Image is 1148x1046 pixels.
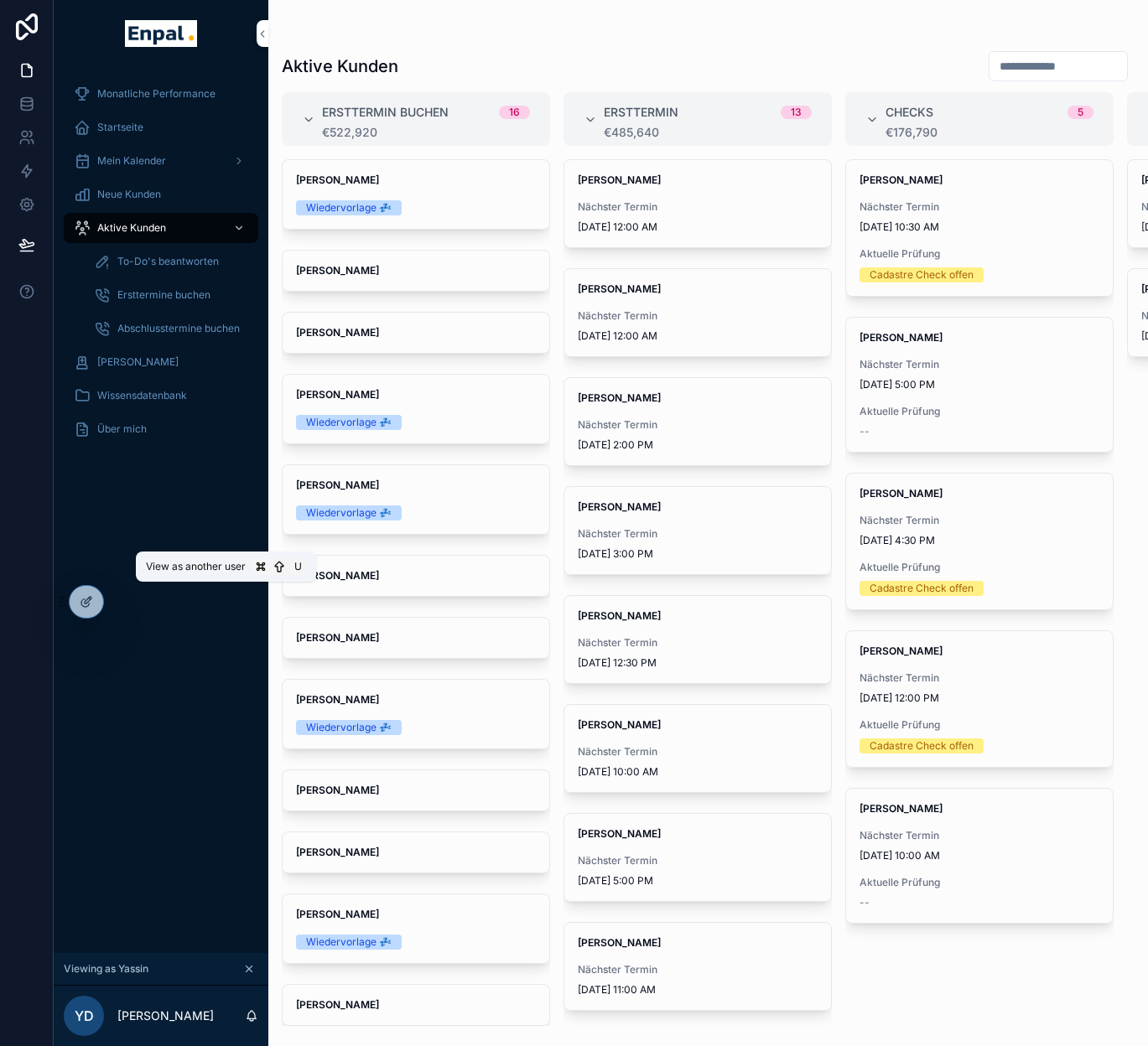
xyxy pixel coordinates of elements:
[296,264,379,277] strong: [PERSON_NAME]
[64,179,258,210] a: Neue Kunden
[860,200,1099,214] span: Nächster Termin
[578,418,818,432] span: Nächster Termin
[578,745,818,759] span: Nächster Termin
[282,769,550,811] a: [PERSON_NAME]
[564,595,832,684] a: [PERSON_NAME]Nächster Termin[DATE] 12:30 PM
[578,282,661,295] strong: [PERSON_NAME]
[860,425,870,438] span: --
[306,720,392,735] div: Wiedervorlage 💤
[860,220,1099,234] span: [DATE] 10:30 AM
[84,280,258,310] a: Ersttermine buchen
[296,998,379,1011] strong: [PERSON_NAME]
[296,388,379,401] strong: [PERSON_NAME]
[860,514,1099,527] span: Nächster Termin
[860,802,943,815] strong: [PERSON_NAME]
[282,555,550,597] a: [PERSON_NAME]
[564,486,832,575] a: [PERSON_NAME]Nächster Termin[DATE] 3:00 PM
[117,255,219,268] span: To-Do's beantworten
[64,112,258,142] a: Startseite
[54,67,268,466] div: scrollable content
[860,331,943,344] strong: [PERSON_NAME]
[64,381,258,411] a: Wissensdatenbank
[578,309,818,323] span: Nächster Termin
[296,693,379,706] strong: [PERSON_NAME]
[117,1007,214,1024] p: [PERSON_NAME]
[578,200,818,214] span: Nächster Termin
[564,704,832,793] a: [PERSON_NAME]Nächster Termin[DATE] 10:00 AM
[860,896,870,909] span: --
[291,560,304,573] span: U
[296,479,379,491] strong: [PERSON_NAME]
[791,106,802,119] div: 13
[578,547,818,561] span: [DATE] 3:00 PM
[578,329,818,343] span: [DATE] 12:00 AM
[845,317,1114,453] a: [PERSON_NAME]Nächster Termin[DATE] 5:00 PMAktuelle Prüfung--
[860,849,1099,862] span: [DATE] 10:00 AM
[97,389,187,402] span: Wissensdatenbank
[282,679,550,749] a: [PERSON_NAME]Wiedervorlage 💤
[578,636,818,650] span: Nächster Termin
[296,173,379,186] strong: [PERSON_NAME]
[860,173,943,186] strong: [PERSON_NAME]
[306,415,392,430] div: Wiedervorlage 💤
[886,126,1093,139] div: €176,790
[322,104,449,121] span: Ersttermin buchen
[282,374,550,444] a: [PERSON_NAME]Wiedervorlage 💤
[125,20,196,47] img: App logo
[845,788,1114,924] a: [PERSON_NAME]Nächster Termin[DATE] 10:00 AMAktuelle Prüfung--
[296,569,379,582] strong: [PERSON_NAME]
[578,765,818,779] span: [DATE] 10:00 AM
[578,854,818,867] span: Nächster Termin
[860,405,1099,418] span: Aktuelle Prüfung
[296,631,379,644] strong: [PERSON_NAME]
[870,581,974,596] div: Cadastre Check offen
[845,159,1114,297] a: [PERSON_NAME]Nächster Termin[DATE] 10:30 AMAktuelle PrüfungCadastre Check offen
[860,358,1099,371] span: Nächster Termin
[97,188,161,201] span: Neue Kunden
[97,121,143,134] span: Startseite
[282,831,550,873] a: [PERSON_NAME]
[578,718,661,731] strong: [PERSON_NAME]
[117,322,240,335] span: Abschlusstermine buchen
[84,313,258,344] a: Abschlusstermine buchen
[886,104,933,121] span: Checks
[578,874,818,888] span: [DATE] 5:00 PM
[306,200,392,215] div: Wiedervorlage 💤
[578,609,661,622] strong: [PERSON_NAME]
[564,813,832,902] a: [PERSON_NAME]Nächster Termin[DATE] 5:00 PM
[578,438,818,452] span: [DATE] 2:00 PM
[282,250,550,292] a: [PERSON_NAME]
[578,963,818,976] span: Nächster Termin
[578,173,661,186] strong: [PERSON_NAME]
[64,146,258,176] a: Mein Kalender
[578,936,661,949] strong: [PERSON_NAME]
[578,500,661,513] strong: [PERSON_NAME]
[870,738,974,753] div: Cadastre Check offen
[282,159,550,230] a: [PERSON_NAME]Wiedervorlage 💤
[97,154,166,168] span: Mein Kalender
[578,983,818,997] span: [DATE] 11:00 AM
[860,247,1099,261] span: Aktuelle Prüfung
[564,159,832,248] a: [PERSON_NAME]Nächster Termin[DATE] 12:00 AM
[604,104,678,121] span: Ersttermin
[64,962,148,976] span: Viewing as Yassin
[604,126,812,139] div: €485,640
[64,347,258,377] a: [PERSON_NAME]
[306,935,392,950] div: Wiedervorlage 💤
[296,846,379,858] strong: [PERSON_NAME]
[860,645,943,657] strong: [PERSON_NAME]
[860,691,1099,705] span: [DATE] 12:00 PM
[97,355,179,369] span: [PERSON_NAME]
[146,560,246,573] span: View as another user
[860,378,1099,391] span: [DATE] 5:00 PM
[282,464,550,535] a: [PERSON_NAME]Wiedervorlage 💤
[860,829,1099,842] span: Nächster Termin
[860,876,1099,889] span: Aktuelle Prüfung
[84,246,258,277] a: To-Do's beantworten
[296,908,379,920] strong: [PERSON_NAME]
[578,827,661,840] strong: [PERSON_NAME]
[578,220,818,234] span: [DATE] 12:00 AM
[282,984,550,1026] a: [PERSON_NAME]
[296,784,379,796] strong: [PERSON_NAME]
[296,326,379,339] strong: [PERSON_NAME]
